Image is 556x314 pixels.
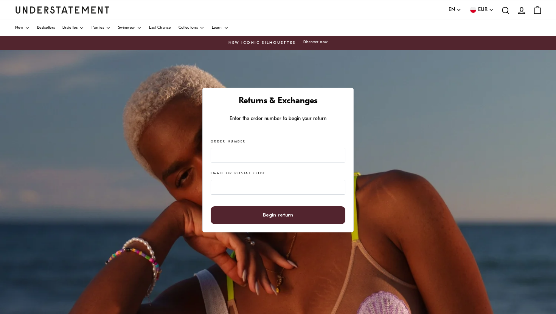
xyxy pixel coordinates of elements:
span: Swimwear [118,26,135,30]
button: Begin return [211,206,345,224]
a: Last Chance [149,20,171,36]
p: Enter the order number to begin your return [211,115,345,123]
span: Collections [179,26,198,30]
span: Learn [212,26,222,30]
button: EUR [469,6,494,14]
h1: Returns & Exchanges [211,96,345,107]
span: Begin return [263,207,293,224]
button: EN [449,6,461,14]
span: Panties [92,26,104,30]
label: Order Number [211,139,246,144]
a: Bestsellers [37,20,55,36]
label: Email or Postal Code [211,171,266,176]
span: Last Chance [149,26,171,30]
a: Understatement Homepage [15,6,110,13]
a: Panties [92,20,110,36]
span: EUR [478,6,488,14]
a: New Iconic SilhouettesDiscover now [15,40,541,46]
a: Learn [212,20,228,36]
button: Discover now [303,40,328,46]
a: New [15,20,30,36]
span: EN [449,6,455,14]
span: New Iconic Silhouettes [228,40,296,46]
span: Bestsellers [37,26,55,30]
span: New [15,26,23,30]
a: Bralettes [62,20,84,36]
span: Bralettes [62,26,78,30]
a: Swimwear [118,20,141,36]
a: Collections [179,20,204,36]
